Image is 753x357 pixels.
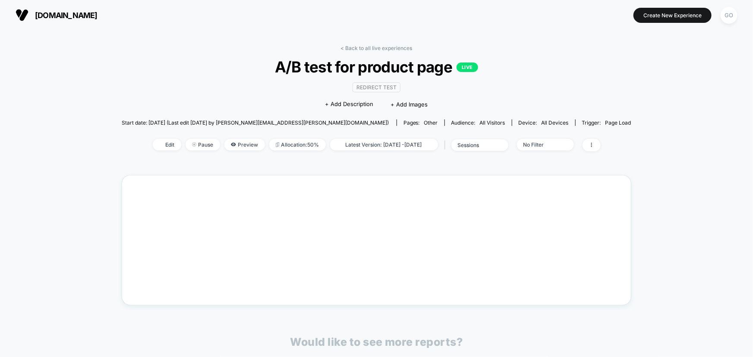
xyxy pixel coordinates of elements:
div: Audience: [451,119,505,126]
a: < Back to all live experiences [341,45,413,51]
span: Allocation: 50% [269,139,326,150]
span: Pause [186,139,220,150]
button: Create New Experience [633,8,712,23]
span: A/B test for product page [147,58,605,76]
span: Page Load [605,119,631,126]
span: All Visitors [480,119,505,126]
span: + Add Images [391,101,428,108]
button: [DOMAIN_NAME] [13,8,100,22]
span: Device: [512,119,575,126]
span: Edit [153,139,181,150]
span: all devices [542,119,569,126]
p: Would like to see more reports? [290,335,463,348]
span: other [424,119,438,126]
p: LIVE [457,63,478,72]
span: Redirect Test [353,82,400,92]
span: | [442,139,451,151]
span: + Add Description [325,100,373,109]
div: sessions [458,142,492,148]
img: end [192,142,196,147]
div: GO [721,7,737,24]
span: Preview [224,139,265,150]
span: Start date: [DATE] (Last edit [DATE] by [PERSON_NAME][EMAIL_ADDRESS][PERSON_NAME][DOMAIN_NAME]) [122,119,389,126]
button: GO [718,6,740,24]
span: Latest Version: [DATE] - [DATE] [330,139,438,150]
div: Trigger: [582,119,631,126]
img: Visually logo [16,9,28,22]
span: [DOMAIN_NAME] [35,11,98,20]
div: No Filter [523,141,558,148]
img: rebalance [276,142,279,147]
div: Pages: [403,119,438,126]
